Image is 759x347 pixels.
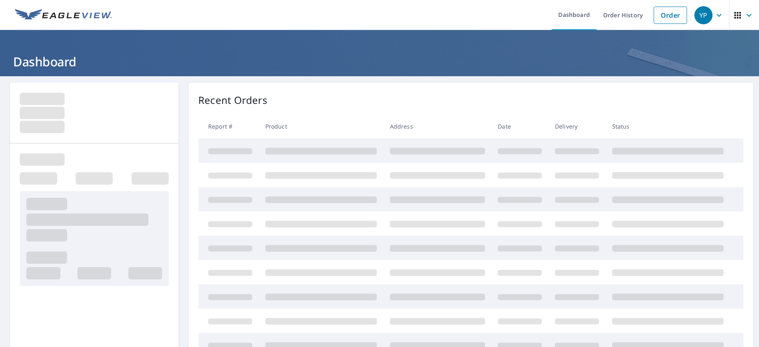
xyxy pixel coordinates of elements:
[15,9,112,21] img: EV Logo
[259,114,383,138] th: Product
[198,93,267,108] p: Recent Orders
[548,114,606,138] th: Delivery
[606,114,730,138] th: Status
[654,7,687,24] a: Order
[198,114,259,138] th: Report #
[491,114,548,138] th: Date
[10,53,749,70] h1: Dashboard
[694,6,713,24] div: YP
[383,114,492,138] th: Address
